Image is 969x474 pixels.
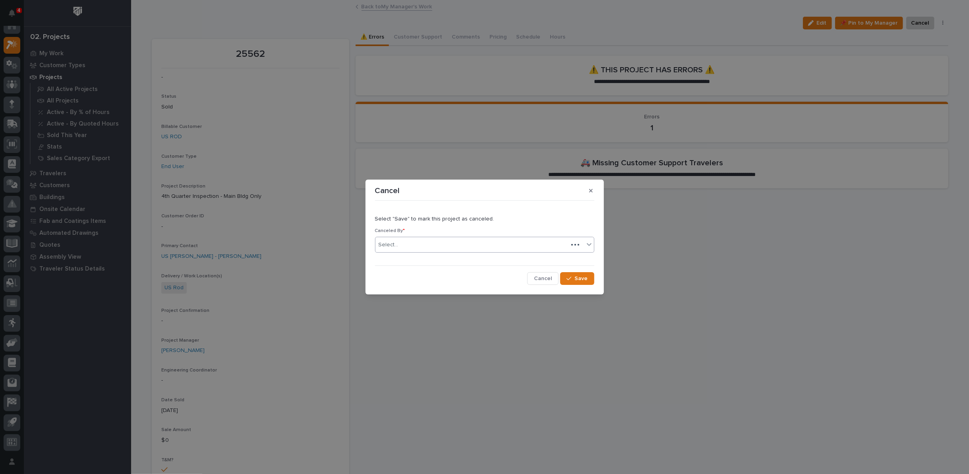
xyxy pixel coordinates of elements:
[375,186,400,195] p: Cancel
[375,216,594,222] p: Select "Save" to mark this project as canceled.
[379,241,398,249] div: Select...
[527,272,559,285] button: Cancel
[575,275,588,282] span: Save
[560,272,594,285] button: Save
[375,228,405,233] span: Canceled By
[534,275,552,282] span: Cancel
